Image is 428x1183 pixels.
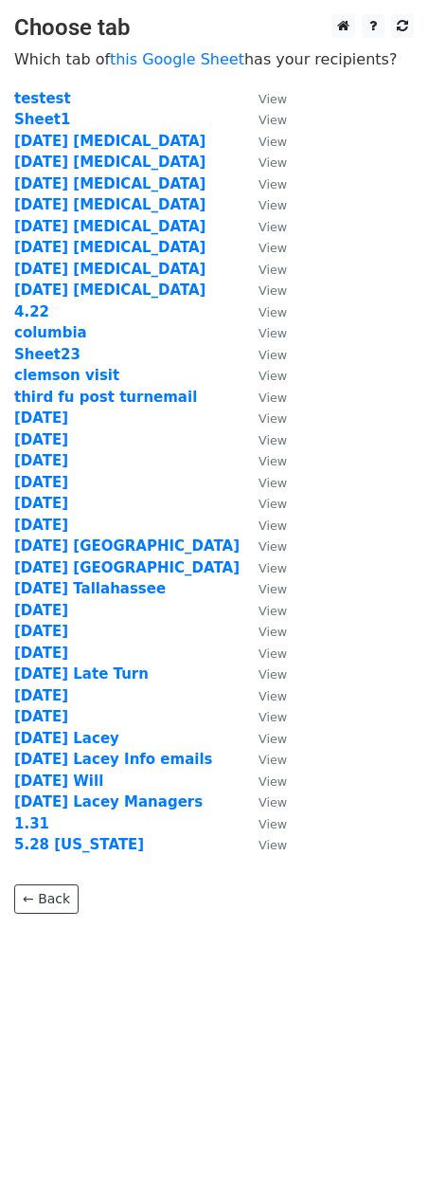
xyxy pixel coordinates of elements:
small: View [259,519,287,533]
a: View [240,175,287,192]
a: View [240,474,287,491]
strong: 5.28 [US_STATE] [14,836,144,853]
a: View [240,431,287,448]
a: [DATE] [14,708,68,725]
a: [DATE] [14,602,68,619]
small: View [259,582,287,596]
a: [DATE] [14,517,68,534]
a: View [240,645,287,662]
a: View [240,495,287,512]
a: [DATE] [14,431,68,448]
a: View [240,346,287,363]
a: [DATE] [14,474,68,491]
a: View [240,324,287,341]
small: View [259,561,287,575]
strong: columbia [14,324,87,341]
a: View [240,154,287,171]
a: [DATE] [14,623,68,640]
small: View [259,348,287,362]
strong: testest [14,90,71,107]
small: View [259,476,287,490]
strong: [DATE] [14,687,68,704]
a: [DATE] [14,409,68,427]
small: View [259,753,287,767]
small: View [259,113,287,127]
a: [DATE] [MEDICAL_DATA] [14,196,205,213]
a: View [240,773,287,790]
a: [DATE] [MEDICAL_DATA] [14,282,205,299]
small: View [259,774,287,789]
a: View [240,708,287,725]
a: View [240,90,287,107]
small: View [259,454,287,468]
a: View [240,815,287,832]
small: View [259,732,287,746]
small: View [259,135,287,149]
a: [DATE] Lacey Managers [14,793,203,810]
a: View [240,111,287,128]
strong: third fu post turnemail [14,389,197,406]
small: View [259,795,287,810]
a: View [240,537,287,555]
a: View [240,665,287,682]
a: View [240,452,287,469]
small: View [259,241,287,255]
small: View [259,305,287,319]
a: clemson visit [14,367,119,384]
a: [DATE] [MEDICAL_DATA] [14,154,205,171]
p: Which tab of has your recipients? [14,49,414,69]
a: 4.22 [14,303,49,320]
a: [DATE] Lacey Info emails [14,751,213,768]
a: [DATE] Tallahassee [14,580,166,597]
small: View [259,689,287,703]
a: Sheet1 [14,111,70,128]
a: View [240,303,287,320]
small: View [259,497,287,511]
a: View [240,196,287,213]
small: View [259,625,287,639]
strong: [DATE] [14,495,68,512]
a: [DATE] [MEDICAL_DATA] [14,218,205,235]
small: View [259,646,287,661]
a: [DATE] [MEDICAL_DATA] [14,175,205,192]
a: Sheet23 [14,346,80,363]
a: [DATE] Lacey [14,730,119,747]
strong: [DATE] [GEOGRAPHIC_DATA] [14,537,240,555]
a: [DATE] [GEOGRAPHIC_DATA] [14,559,240,576]
small: View [259,198,287,212]
strong: [DATE] [MEDICAL_DATA] [14,261,205,278]
a: [DATE] [14,452,68,469]
a: View [240,517,287,534]
small: View [259,283,287,298]
a: [DATE] Late Turn [14,665,149,682]
a: View [240,559,287,576]
a: View [240,389,287,406]
small: View [259,220,287,234]
strong: 1.31 [14,815,49,832]
a: View [240,409,287,427]
small: View [259,177,287,191]
a: View [240,793,287,810]
small: View [259,326,287,340]
a: View [240,751,287,768]
a: [DATE] [MEDICAL_DATA] [14,133,205,150]
small: View [259,817,287,831]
